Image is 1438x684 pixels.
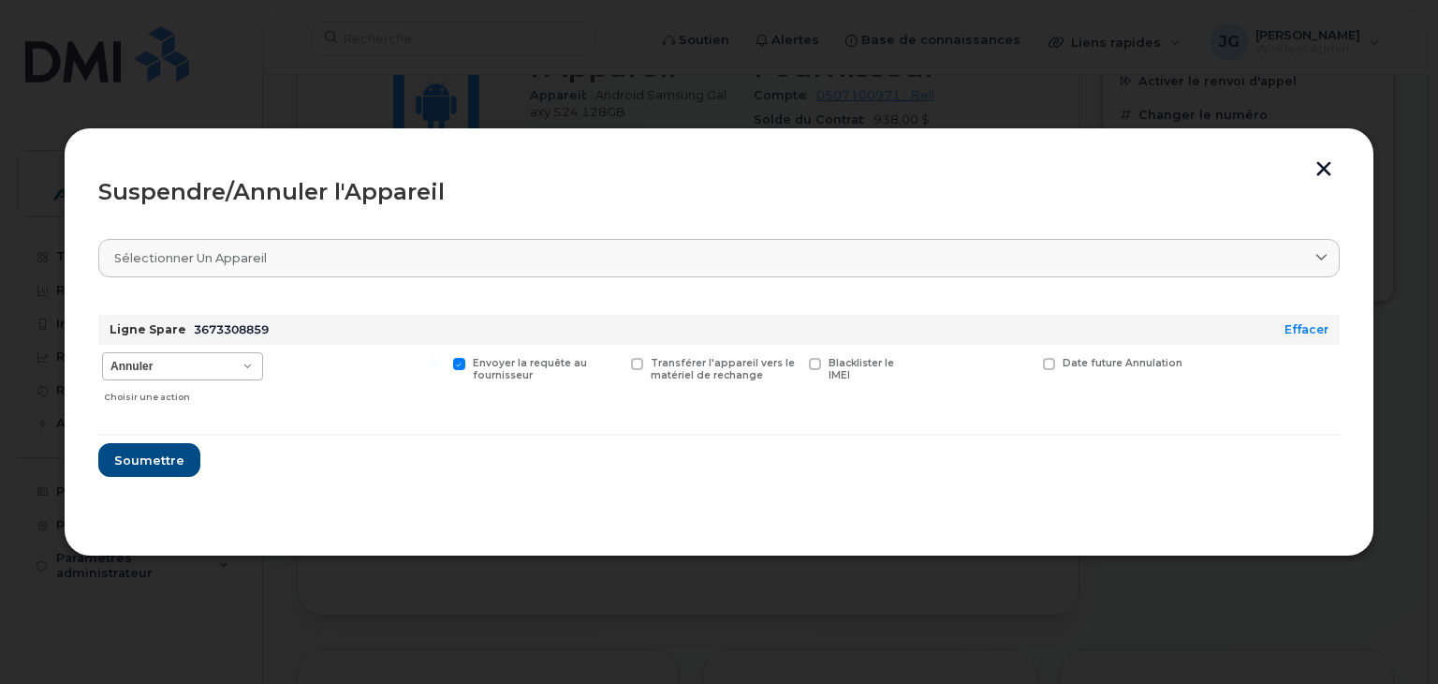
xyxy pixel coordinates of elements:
[114,249,267,267] span: Sélectionner un appareil
[104,382,263,405] div: Choisir une action
[1284,322,1328,336] a: Effacer
[473,357,587,381] span: Envoyer la requête au fournisseur
[98,181,1340,203] div: Suspendre/Annuler l'Appareil
[194,322,269,336] span: 3673308859
[786,358,796,367] input: Blacklister le IMEI
[1020,358,1030,367] input: Date future Annulation
[609,358,618,367] input: Transférer l'appareil vers le matériel de rechange
[98,239,1340,277] a: Sélectionner un appareil
[651,357,795,381] span: Transférer l'appareil vers le matériel de rechange
[1063,357,1182,369] span: Date future Annulation
[431,358,440,367] input: Envoyer la requête au fournisseur
[829,357,894,381] span: Blacklister le IMEI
